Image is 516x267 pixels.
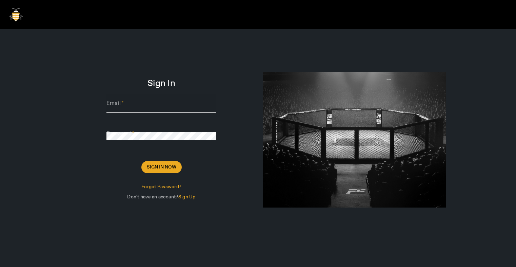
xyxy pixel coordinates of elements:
span: Don't have an account? [127,194,178,200]
span: Sign In Now [147,164,176,171]
span: Sign Up [178,194,196,200]
mat-label: Password [106,130,132,137]
img: bigbee-logo.png [5,4,26,25]
span: Forgot Password? [141,183,181,190]
mat-label: Email [106,100,121,106]
span: Sign In [147,80,175,87]
button: Sign In Now [141,161,182,173]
